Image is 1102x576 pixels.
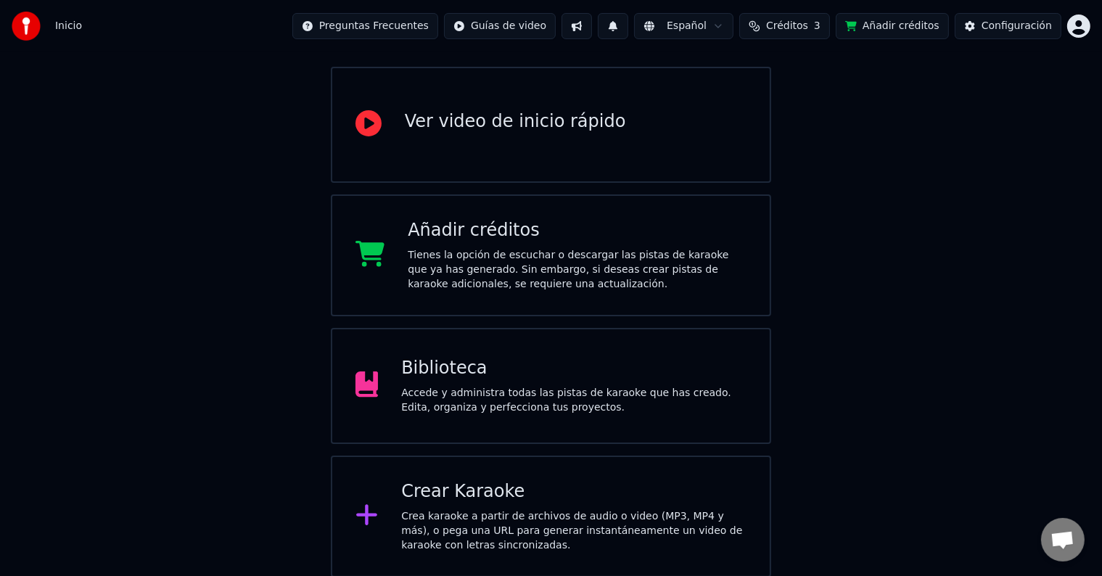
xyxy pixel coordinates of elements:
[814,19,821,33] span: 3
[955,13,1061,39] button: Configuración
[55,19,82,33] span: Inicio
[401,509,747,553] div: Crea karaoke a partir de archivos de audio o video (MP3, MP4 y más), o pega una URL para generar ...
[55,19,82,33] nav: breadcrumb
[408,248,747,292] div: Tienes la opción de escuchar o descargar las pistas de karaoke que ya has generado. Sin embargo, ...
[444,13,556,39] button: Guías de video
[739,13,830,39] button: Créditos3
[766,19,808,33] span: Créditos
[401,386,747,415] div: Accede y administra todas las pistas de karaoke que has creado. Edita, organiza y perfecciona tus...
[1041,518,1085,561] div: Chat abierto
[836,13,949,39] button: Añadir créditos
[292,13,438,39] button: Preguntas Frecuentes
[405,110,626,133] div: Ver video de inicio rápido
[408,219,747,242] div: Añadir créditos
[401,357,747,380] div: Biblioteca
[401,480,747,503] div: Crear Karaoke
[12,12,41,41] img: youka
[982,19,1052,33] div: Configuración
